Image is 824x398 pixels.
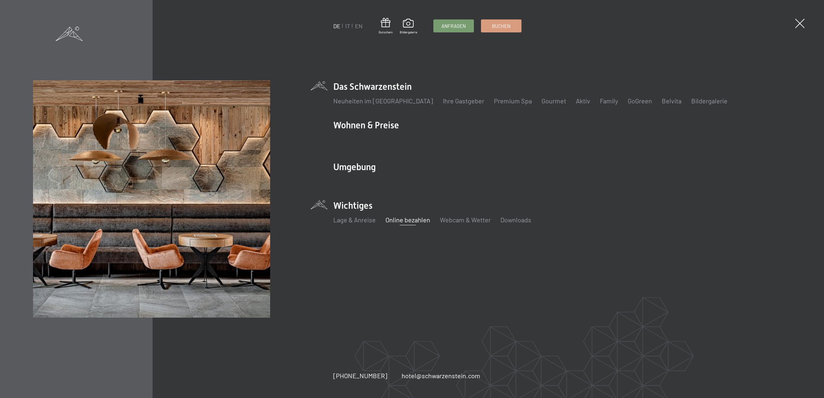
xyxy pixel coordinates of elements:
a: Belvita [662,97,681,105]
a: Family [600,97,618,105]
a: [PHONE_NUMBER] [333,371,387,380]
span: Bildergalerie [400,30,417,34]
span: [PHONE_NUMBER] [333,372,387,380]
a: Lage & Anreise [333,216,376,224]
a: Downloads [500,216,531,224]
a: GoGreen [628,97,652,105]
a: Bildergalerie [400,19,417,34]
a: Gutschein [379,18,393,34]
span: Gutschein [379,30,393,34]
img: Wellnesshotels - Bar - Spieltische - Kinderunterhaltung [33,80,270,318]
a: EN [355,22,362,29]
a: Webcam & Wetter [440,216,491,224]
span: Buchen [492,23,510,29]
a: Gourmet [542,97,566,105]
a: hotel@schwarzenstein.com [402,371,480,380]
a: Bildergalerie [691,97,727,105]
a: Online bezahlen [385,216,430,224]
a: Neuheiten im [GEOGRAPHIC_DATA] [333,97,433,105]
span: Anfragen [441,23,466,29]
a: Aktiv [576,97,590,105]
a: Anfragen [434,20,474,32]
a: Premium Spa [494,97,532,105]
a: IT [345,22,350,29]
a: Buchen [481,20,521,32]
a: Ihre Gastgeber [443,97,484,105]
a: DE [333,22,340,29]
